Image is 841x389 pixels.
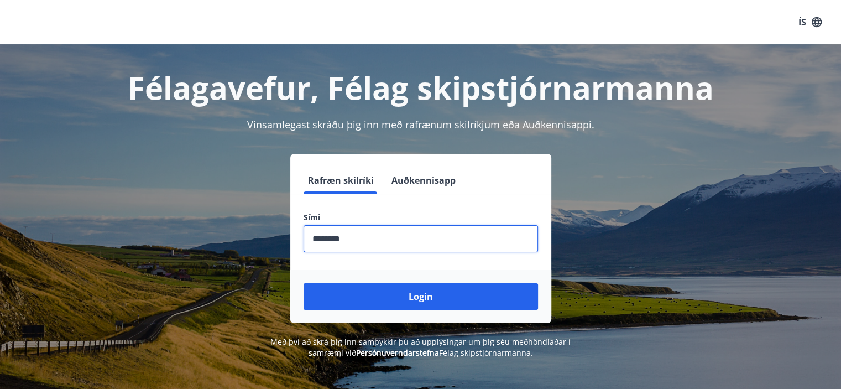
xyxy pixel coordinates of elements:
button: Rafræn skilríki [304,167,378,194]
button: Login [304,283,538,310]
a: Persónuverndarstefna [356,347,439,358]
h1: Félagavefur, Félag skipstjórnarmanna [36,66,806,108]
label: Sími [304,212,538,223]
span: Vinsamlegast skráðu þig inn með rafrænum skilríkjum eða Auðkennisappi. [247,118,594,131]
button: Auðkennisapp [387,167,460,194]
span: Með því að skrá þig inn samþykkir þú að upplýsingar um þig séu meðhöndlaðar í samræmi við Félag s... [270,336,571,358]
button: ÍS [792,12,828,32]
